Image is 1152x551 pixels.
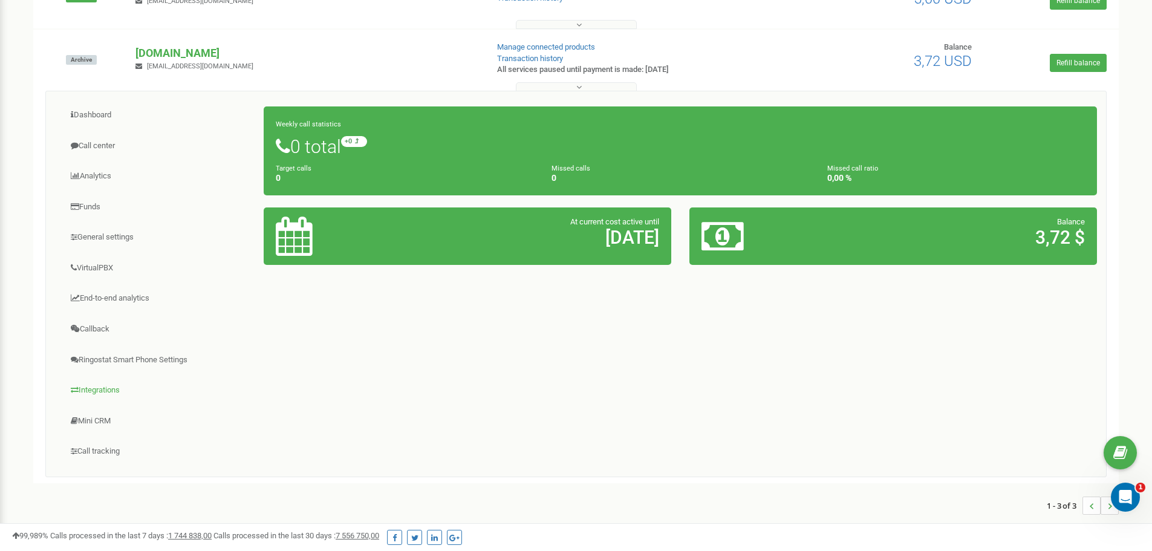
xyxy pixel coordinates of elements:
u: 7 556 750,00 [336,531,379,540]
small: Missed calls [552,165,590,172]
span: Balance [944,42,972,51]
u: 1 744 838,00 [168,531,212,540]
h2: 3,72 $ [835,227,1085,247]
span: 1 [1136,483,1145,492]
a: VirtualPBX [55,253,264,283]
span: Archive [66,55,97,65]
small: Target calls [276,165,311,172]
a: Call tracking [55,437,264,466]
a: Transaction history [497,54,563,63]
h2: [DATE] [409,227,659,247]
a: Callback [55,315,264,344]
a: Analytics [55,161,264,191]
h1: 0 total [276,136,1085,157]
a: Funds [55,192,264,222]
a: Call center [55,131,264,161]
a: General settings [55,223,264,252]
small: Missed call ratio [827,165,878,172]
span: 1 - 3 of 3 [1047,497,1082,515]
h4: 0,00 % [827,174,1085,183]
span: Calls processed in the last 7 days : [50,531,212,540]
a: Dashboard [55,100,264,130]
nav: ... [1047,484,1119,527]
h4: 0 [276,174,533,183]
p: All services paused until payment is made: [DATE] [497,64,749,76]
a: Mini CRM [55,406,264,436]
span: [EMAIL_ADDRESS][DOMAIN_NAME] [147,62,253,70]
span: Balance [1057,217,1085,226]
a: Integrations [55,376,264,405]
span: Calls processed in the last 30 days : [213,531,379,540]
p: [DOMAIN_NAME] [135,45,477,61]
a: Refill balance [1050,54,1107,72]
h4: 0 [552,174,809,183]
span: At current cost active until [570,217,659,226]
a: Ringostat Smart Phone Settings [55,345,264,375]
iframe: Intercom live chat [1111,483,1140,512]
span: 99,989% [12,531,48,540]
small: +0 [341,136,367,147]
a: Manage connected products [497,42,595,51]
span: 3,72 USD [914,53,972,70]
a: End-to-end analytics [55,284,264,313]
small: Weekly call statistics [276,120,341,128]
